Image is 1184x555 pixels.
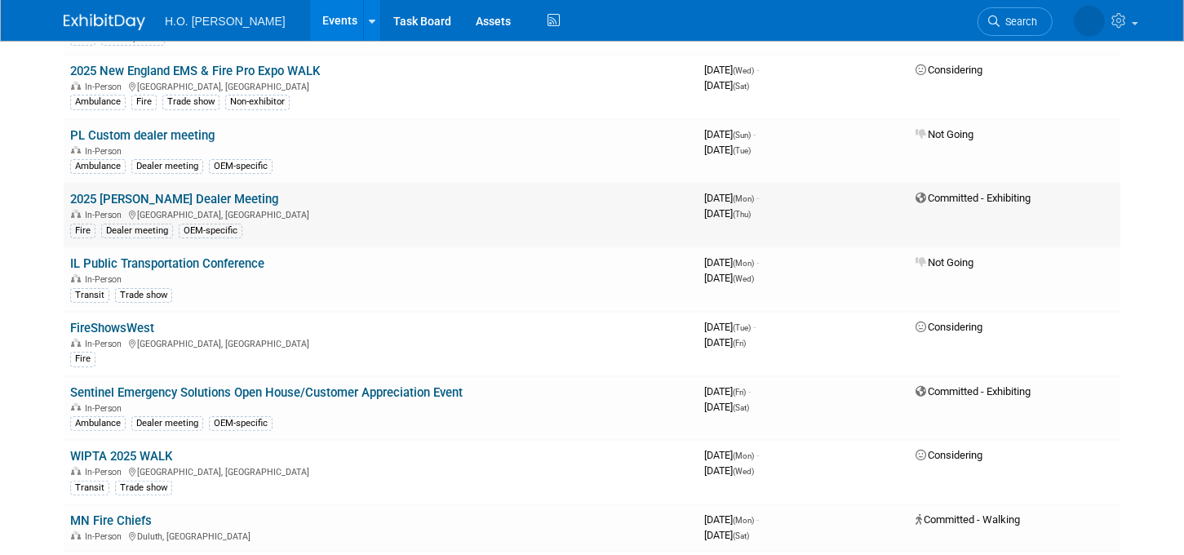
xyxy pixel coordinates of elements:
div: Ambulance [70,416,126,431]
div: Ambulance [70,95,126,109]
span: (Mon) [733,451,754,460]
span: [DATE] [704,336,746,349]
span: Considering [916,64,982,76]
span: (Thu) [733,210,751,219]
a: 2025 New England EMS & Fire Pro Expo WALK [70,64,320,78]
span: In-Person [85,274,126,285]
span: (Mon) [733,516,754,525]
span: [DATE] [704,529,749,541]
img: In-Person Event [71,274,81,282]
span: (Wed) [733,66,754,75]
div: OEM-specific [209,159,273,174]
span: [DATE] [704,385,751,397]
span: (Tue) [733,146,751,155]
span: [DATE] [704,192,759,204]
span: [DATE] [704,513,759,526]
span: (Fri) [733,339,746,348]
div: Fire [70,224,95,238]
a: IL Public Transportation Conference [70,256,264,271]
span: In-Person [85,82,126,92]
span: (Tue) [733,323,751,332]
div: [GEOGRAPHIC_DATA], [GEOGRAPHIC_DATA] [70,336,691,349]
span: [DATE] [704,449,759,461]
div: Trade show [115,481,172,495]
span: [DATE] [704,272,754,284]
a: Search [978,7,1053,36]
span: [DATE] [704,128,756,140]
span: [DATE] [704,321,756,333]
span: [DATE] [704,144,751,156]
span: Committed - Walking [916,513,1020,526]
span: - [756,192,759,204]
span: - [753,128,756,140]
span: - [756,64,759,76]
div: Transit [70,288,109,303]
span: In-Person [85,339,126,349]
span: (Mon) [733,259,754,268]
img: In-Person Event [71,403,81,411]
div: [GEOGRAPHIC_DATA], [GEOGRAPHIC_DATA] [70,79,691,92]
span: Considering [916,321,982,333]
img: In-Person Event [71,531,81,539]
a: WIPTA 2025 WALK [70,449,172,464]
span: Considering [916,449,982,461]
img: In-Person Event [71,82,81,90]
div: Dealer meeting [101,224,173,238]
span: (Sat) [733,531,749,540]
span: Not Going [916,256,973,269]
span: In-Person [85,403,126,414]
span: In-Person [85,531,126,542]
img: In-Person Event [71,467,81,475]
div: Trade show [115,288,172,303]
img: In-Person Event [71,146,81,154]
div: Fire [131,95,157,109]
img: Ryan Rollins [1074,6,1105,37]
span: In-Person [85,146,126,157]
span: [DATE] [704,464,754,477]
span: - [756,513,759,526]
span: [DATE] [704,79,749,91]
span: [DATE] [704,64,759,76]
span: Committed - Exhibiting [916,385,1031,397]
span: (Fri) [733,388,746,397]
span: - [748,385,751,397]
span: [DATE] [704,401,749,413]
span: - [756,449,759,461]
span: - [756,256,759,269]
div: Dealer meeting [131,159,203,174]
div: Non-exhibitor [225,95,290,109]
span: (Mon) [733,194,754,203]
div: [GEOGRAPHIC_DATA], [GEOGRAPHIC_DATA] [70,464,691,477]
span: (Sat) [733,82,749,91]
img: In-Person Event [71,339,81,347]
span: In-Person [85,467,126,477]
span: Search [1000,16,1037,28]
div: OEM-specific [209,416,273,431]
img: In-Person Event [71,210,81,218]
div: [GEOGRAPHIC_DATA], [GEOGRAPHIC_DATA] [70,207,691,220]
a: 2025 [PERSON_NAME] Dealer Meeting [70,192,278,206]
span: (Wed) [733,467,754,476]
span: - [753,321,756,333]
span: (Wed) [733,274,754,283]
span: H.O. [PERSON_NAME] [165,15,286,28]
div: Fire [70,352,95,366]
span: [DATE] [704,207,751,220]
div: Trade show [162,95,220,109]
span: Committed - Exhibiting [916,192,1031,204]
img: ExhibitDay [64,14,145,30]
div: Dealer meeting [131,416,203,431]
a: Sentinel Emergency Solutions Open House/Customer Appreciation Event [70,385,463,400]
span: (Sun) [733,131,751,140]
div: Ambulance [70,159,126,174]
span: In-Person [85,210,126,220]
div: Duluth, [GEOGRAPHIC_DATA] [70,529,691,542]
span: [DATE] [704,256,759,269]
a: FireShowsWest [70,321,154,335]
span: Not Going [916,128,973,140]
a: PL Custom dealer meeting [70,128,215,143]
div: Transit [70,481,109,495]
div: OEM-specific [179,224,242,238]
span: (Sat) [733,403,749,412]
a: MN Fire Chiefs [70,513,152,528]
